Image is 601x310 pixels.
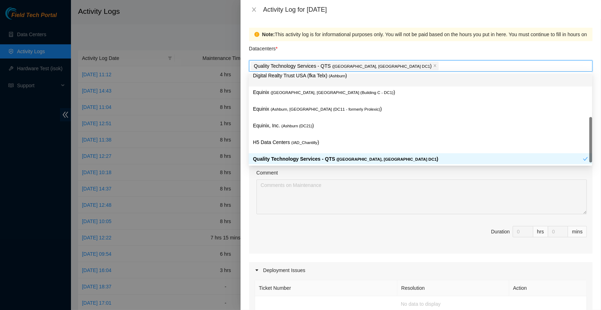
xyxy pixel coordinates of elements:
div: Deployment Issues [249,262,592,278]
div: mins [568,226,587,237]
th: Resolution [397,280,509,296]
div: hrs [533,226,548,237]
strong: Note: [262,31,275,38]
div: Activity Log for [DATE] [263,6,592,13]
p: Equinix ) [253,105,588,113]
span: ( Ashburn (DC21) [281,124,312,128]
p: Datacenters [249,41,278,52]
div: Duration [491,228,510,236]
p: Digital Realty Trust USA (fka Telx) ) [253,72,588,80]
span: check [583,156,588,161]
span: ( IAD_Chantilly [291,140,318,145]
p: H5 Data Centers ) [253,138,588,146]
span: ( Ashburn [329,74,346,78]
textarea: Comment [257,179,587,214]
span: ( [GEOGRAPHIC_DATA], [GEOGRAPHIC_DATA] (Building C - DC1) [271,90,393,95]
p: Equinix ) [253,88,588,96]
p: Equinix, Inc. ) [253,122,588,130]
span: ( Ashburn, [GEOGRAPHIC_DATA] (DC11 - formerly Prolexic) [271,107,380,111]
span: caret-right [255,268,259,272]
span: close [433,64,437,68]
span: ( [GEOGRAPHIC_DATA], [GEOGRAPHIC_DATA] DC1 [332,64,430,68]
th: Ticket Number [255,280,397,296]
button: Close [249,6,259,13]
th: Action [509,280,587,296]
span: close [251,7,257,12]
p: Quality Technology Services - QTS ) [254,62,432,70]
p: Quality Technology Services - QTS ) [253,155,583,163]
span: ( [GEOGRAPHIC_DATA], [GEOGRAPHIC_DATA] DC1 [336,157,436,161]
span: exclamation-circle [254,32,259,37]
label: Comment [257,169,278,177]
